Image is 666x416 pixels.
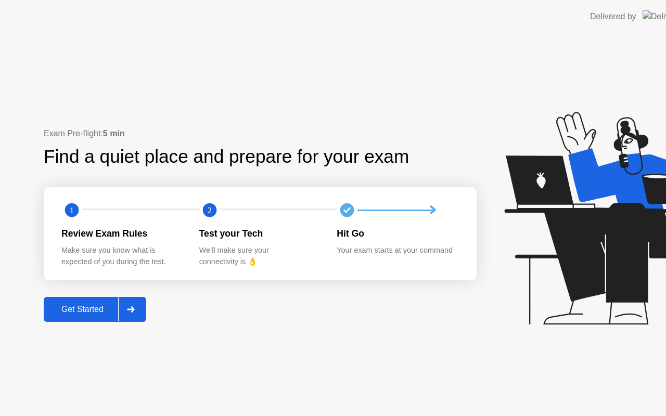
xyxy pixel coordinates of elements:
[337,227,458,240] div: Hit Go
[61,227,183,240] div: Review Exam Rules
[199,227,321,240] div: Test your Tech
[47,305,118,314] div: Get Started
[103,129,125,138] b: 5 min
[337,245,458,256] div: Your exam starts at your command
[44,127,477,140] div: Exam Pre-flight:
[199,245,321,267] div: We’ll make sure your connectivity is 👌
[70,205,74,215] text: 1
[208,205,212,215] text: 2
[44,297,146,322] button: Get Started
[61,245,183,267] div: Make sure you know what is expected of you during the test.
[590,10,636,23] div: Delivered by
[44,143,411,171] div: Find a quiet place and prepare for your exam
